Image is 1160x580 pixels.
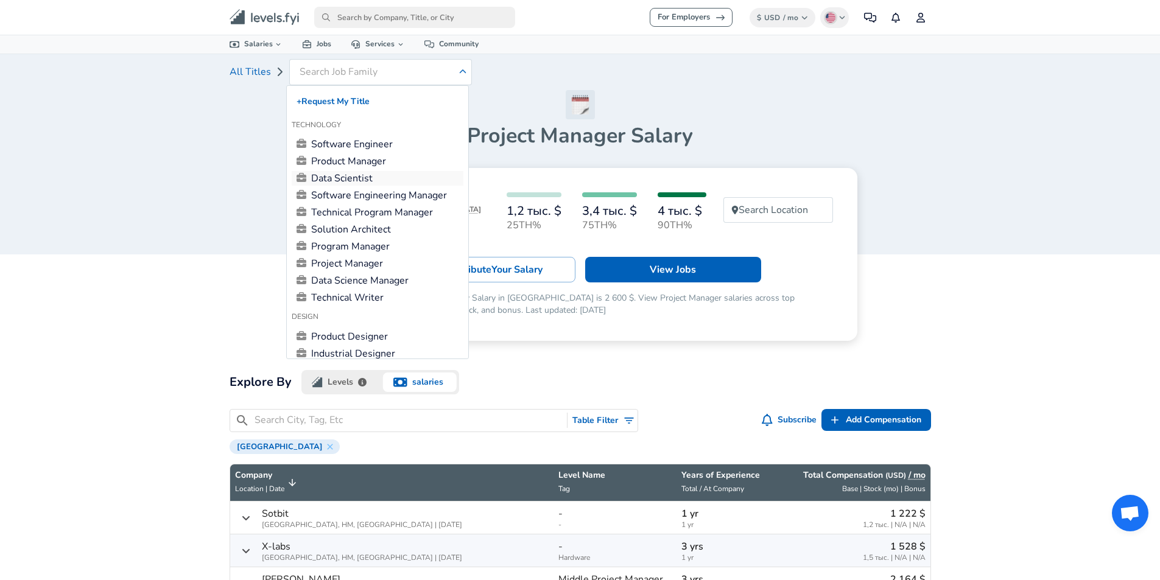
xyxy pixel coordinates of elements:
[681,554,767,562] span: 1 yr
[863,506,926,521] p: 1 222 $
[292,188,463,203] a: Software Engineering Manager
[820,7,849,28] button: English (US)
[220,35,293,53] a: Salaries
[558,539,563,554] p: -
[230,123,931,148] h1: Project Manager Salary
[681,521,767,529] span: 1 yr
[292,346,463,361] a: Industrial Designer
[230,372,292,392] h2: Explore By
[262,539,290,554] p: X-labs
[292,222,463,237] a: Solution Architect
[821,409,931,432] a: Add Compensation
[650,262,696,277] p: View Jobs
[658,204,706,218] h6: 4 тыс. $
[232,442,328,452] span: [GEOGRAPHIC_DATA]
[566,90,595,119] img: Project Manager Icon
[909,469,926,481] button: / mo
[292,307,318,327] span: Design
[262,554,462,562] span: [GEOGRAPHIC_DATA], HM, [GEOGRAPHIC_DATA] | [DATE]
[759,409,821,432] button: Subscribe
[885,470,906,481] button: (USD)
[292,35,341,53] a: Jobs
[230,60,271,84] a: All Titles
[314,7,515,28] input: Search by Company, Title, or City
[764,13,780,23] span: USD
[507,218,561,232] p: 25th%
[582,218,637,232] p: 75th%
[757,13,761,23] span: $
[235,469,300,496] span: CompanyLocation | Date
[842,484,926,494] span: Base | Stock (mo) | Bonus
[681,506,767,521] p: 1 yr
[235,469,284,481] p: Company
[292,290,463,305] a: Technical Writer
[846,413,921,428] span: Add Compensation
[432,262,543,277] p: 💪 Contribute
[415,35,488,53] a: Community
[215,5,946,30] nav: primary
[585,257,761,282] a: View Jobs
[255,413,563,428] input: Search City, Tag, Etc
[650,8,733,27] a: For Employers
[568,410,638,432] button: Toggle Search Filters
[750,8,815,27] button: $USD/ mo
[300,65,457,80] input: Search Job Family
[292,137,463,152] a: Software Engineer
[328,292,833,316] p: The median Project Manager monthly Salary in [GEOGRAPHIC_DATA] is 2 600 $. View Project Manager s...
[292,329,463,344] a: Product Designer
[863,521,926,529] span: 1,2 тыс. | N/A | N/A
[558,484,570,494] span: Tag
[558,521,672,529] span: -
[826,13,835,23] img: English (US)
[803,469,926,481] p: Total Compensation
[658,218,706,232] p: 90th%
[292,239,463,254] a: Program Manager
[341,35,415,53] a: Services
[235,484,284,494] span: Location | Date
[292,273,463,288] a: Data Science Manager
[681,484,744,494] span: Total / At Company
[558,469,672,481] p: Level Name
[491,263,543,276] span: Your Salary
[739,203,808,217] p: Search Location
[507,204,561,218] h6: 1,2 тыс. $
[292,171,463,186] a: Data Scientist
[399,257,575,282] a: 💪ContributeYour Salary
[1112,495,1148,531] div: Открытый чат
[863,539,926,554] p: 1 528 $
[301,370,381,394] button: levels.fyi logoLevels
[681,469,767,481] p: Years of Experience
[776,469,926,496] span: Total Compensation (USD) / moBase | Stock (mo) | Bonus
[681,539,767,554] p: 3 yrs
[230,439,340,454] div: [GEOGRAPHIC_DATA]
[292,154,463,169] a: Product Manager
[582,204,637,218] h6: 3,4 тыс. $
[558,554,672,562] span: Hardware
[312,377,323,388] img: levels.fyi logo
[863,554,926,562] span: 1,5 тыс. | N/A | N/A
[292,116,341,135] span: Technology
[783,13,798,23] span: / mo
[292,205,463,220] a: Technical Program Manager
[380,370,459,394] button: salaries
[262,506,289,521] p: Sotbit
[262,521,462,529] span: [GEOGRAPHIC_DATA], HM, [GEOGRAPHIC_DATA] | [DATE]
[292,91,463,113] button: +Request My Title
[292,256,463,271] a: Project Manager
[558,506,563,521] p: -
